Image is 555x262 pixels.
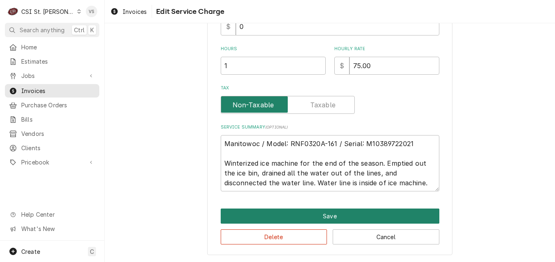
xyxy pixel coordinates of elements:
span: Search anything [20,26,65,34]
a: Vendors [5,127,99,140]
div: Vicky Stuesse's Avatar [86,6,97,17]
span: Purchase Orders [21,101,95,109]
span: What's New [21,224,94,233]
a: Invoices [107,5,150,18]
div: $ [221,18,236,36]
span: Pricebook [21,158,83,167]
span: Jobs [21,71,83,80]
a: Go to What's New [5,222,99,235]
span: Create [21,248,40,255]
label: Service Summary [221,124,439,131]
a: Go to Help Center [5,208,99,221]
a: Invoices [5,84,99,98]
a: Home [5,40,99,54]
span: ( optional ) [265,125,288,129]
span: C [90,247,94,256]
span: Edit Service Charge [154,6,224,17]
a: Bills [5,113,99,126]
span: Vendors [21,129,95,138]
span: Invoices [21,87,95,95]
div: VS [86,6,97,17]
a: Go to Jobs [5,69,99,82]
div: C [7,6,19,17]
div: $ [334,57,349,75]
button: Delete [221,229,327,244]
span: Clients [21,144,95,152]
span: Bills [21,115,95,124]
button: Cancel [333,229,439,244]
div: CSI St. Louis's Avatar [7,6,19,17]
div: Button Group [221,209,439,244]
span: Home [21,43,95,51]
button: Save [221,209,439,224]
span: Estimates [21,57,95,66]
span: Invoices [123,7,147,16]
a: Purchase Orders [5,98,99,112]
button: Search anythingCtrlK [5,23,99,37]
div: Service Summary [221,124,439,191]
div: Tax [221,85,439,114]
textarea: Manitowoc / Model: RNF0320A-161 / Serial: M10389722021 Winterized ice machine for the end of the ... [221,135,439,191]
label: Tax [221,85,439,91]
div: Button Group Row [221,209,439,224]
label: Hours [221,46,326,52]
div: CSI St. [PERSON_NAME] [21,7,74,16]
a: Estimates [5,55,99,68]
span: K [90,26,94,34]
div: [object Object] [334,46,439,75]
label: Hourly Rate [334,46,439,52]
a: Go to Pricebook [5,155,99,169]
div: Button Group Row [221,224,439,244]
a: Clients [5,141,99,155]
span: Ctrl [74,26,85,34]
span: Help Center [21,210,94,219]
div: [object Object] [221,46,326,75]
